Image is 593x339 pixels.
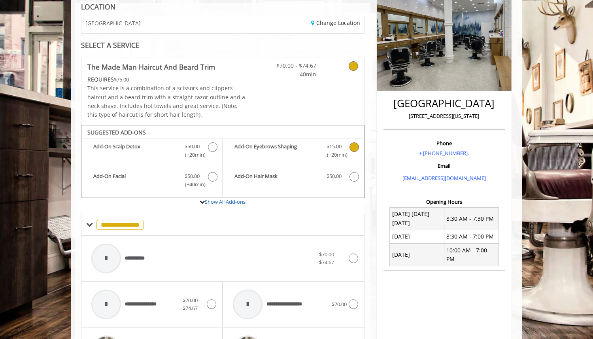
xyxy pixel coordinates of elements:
[444,207,499,230] td: 8:30 AM - 7:30 PM
[87,75,246,84] div: $75.00
[327,172,342,180] span: $50.00
[311,19,360,27] a: Change Location
[234,142,318,159] b: Add-On Eyebrows Shaping
[332,301,347,308] span: $70.00
[385,163,503,169] h3: Email
[385,140,503,146] h3: Phone
[383,199,505,205] h3: Opening Hours
[322,151,346,159] span: (+20min )
[87,129,146,136] b: SUGGESTED ADD-ONS
[181,180,204,189] span: (+40min )
[327,142,342,151] span: $15.00
[227,142,360,161] label: Add-On Eyebrows Shaping
[385,112,503,120] p: [STREET_ADDRESS][US_STATE]
[205,198,246,205] a: Show All Add-ons
[87,84,246,119] p: This service is a combination of a scissors and clippers haircut and a beard trim with a straight...
[81,2,115,11] b: LOCATION
[185,142,200,151] span: $50.00
[87,61,215,72] b: The Made Man Haircut And Beard Trim
[183,297,200,312] span: $70.00 - $74.67
[81,125,364,199] div: The Made Man Haircut And Beard Trim Add-onS
[390,230,444,243] td: [DATE]
[185,172,200,180] span: $50.00
[81,42,364,49] div: SELECT A SERVICE
[319,251,337,266] span: $70.00 - $74.67
[85,142,218,161] label: Add-On Scalp Detox
[227,172,360,184] label: Add-On Hair Mask
[270,70,316,79] span: 40min
[444,230,499,243] td: 8:30 AM - 7:00 PM
[270,61,316,70] span: $70.00 - $74.67
[93,142,177,159] b: Add-On Scalp Detox
[402,174,486,182] a: [EMAIL_ADDRESS][DOMAIN_NAME]
[93,172,177,189] b: Add-On Facial
[390,207,444,230] td: [DATE] [DATE] [DATE]
[385,98,503,109] h2: [GEOGRAPHIC_DATA]
[87,76,114,83] span: This service needs some Advance to be paid before we block your appointment
[390,244,444,266] td: [DATE]
[85,20,141,26] span: [GEOGRAPHIC_DATA]
[444,244,499,266] td: 10:00 AM - 7:00 PM
[234,172,318,182] b: Add-On Hair Mask
[419,150,469,157] a: + [PHONE_NUMBER].
[181,151,204,159] span: (+20min )
[85,172,218,191] label: Add-On Facial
